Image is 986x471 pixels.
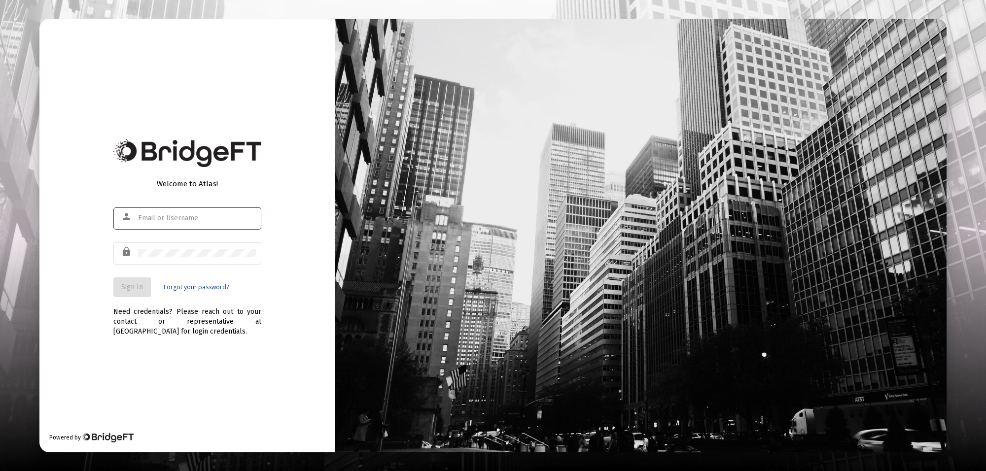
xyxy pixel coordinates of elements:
div: Powered by [49,433,134,442]
div: Welcome to Atlas! [113,179,261,189]
a: Forgot your password? [164,282,229,292]
mat-icon: person [121,211,133,223]
img: Bridge Financial Technology Logo [82,433,134,442]
div: Need credentials? Please reach out to your contact or representative at [GEOGRAPHIC_DATA] for log... [113,297,261,336]
mat-icon: lock [121,246,133,258]
input: Email or Username [138,214,256,222]
span: Sign In [121,283,143,291]
img: Bridge Financial Technology Logo [113,139,261,167]
button: Sign In [113,277,151,297]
